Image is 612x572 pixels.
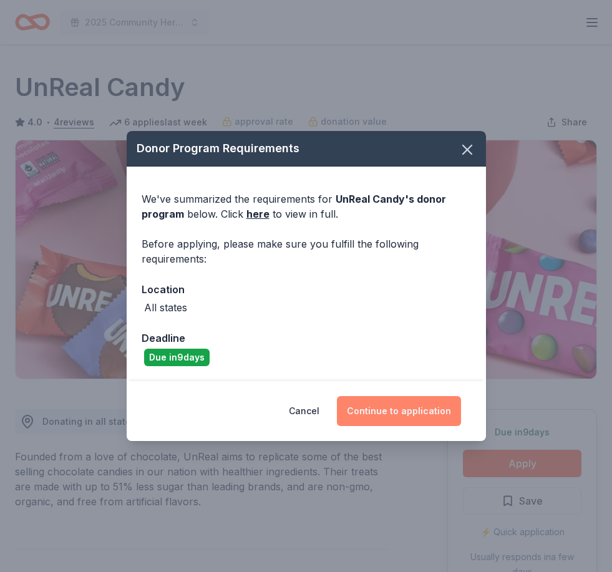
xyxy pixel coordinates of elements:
[127,131,486,167] div: Donor Program Requirements
[142,191,471,221] div: We've summarized the requirements for below. Click to view in full.
[289,396,319,426] button: Cancel
[337,396,461,426] button: Continue to application
[246,206,270,221] a: here
[144,349,210,366] div: Due in 9 days
[144,300,187,315] div: All states
[142,281,471,298] div: Location
[142,236,471,266] div: Before applying, please make sure you fulfill the following requirements:
[142,330,471,346] div: Deadline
